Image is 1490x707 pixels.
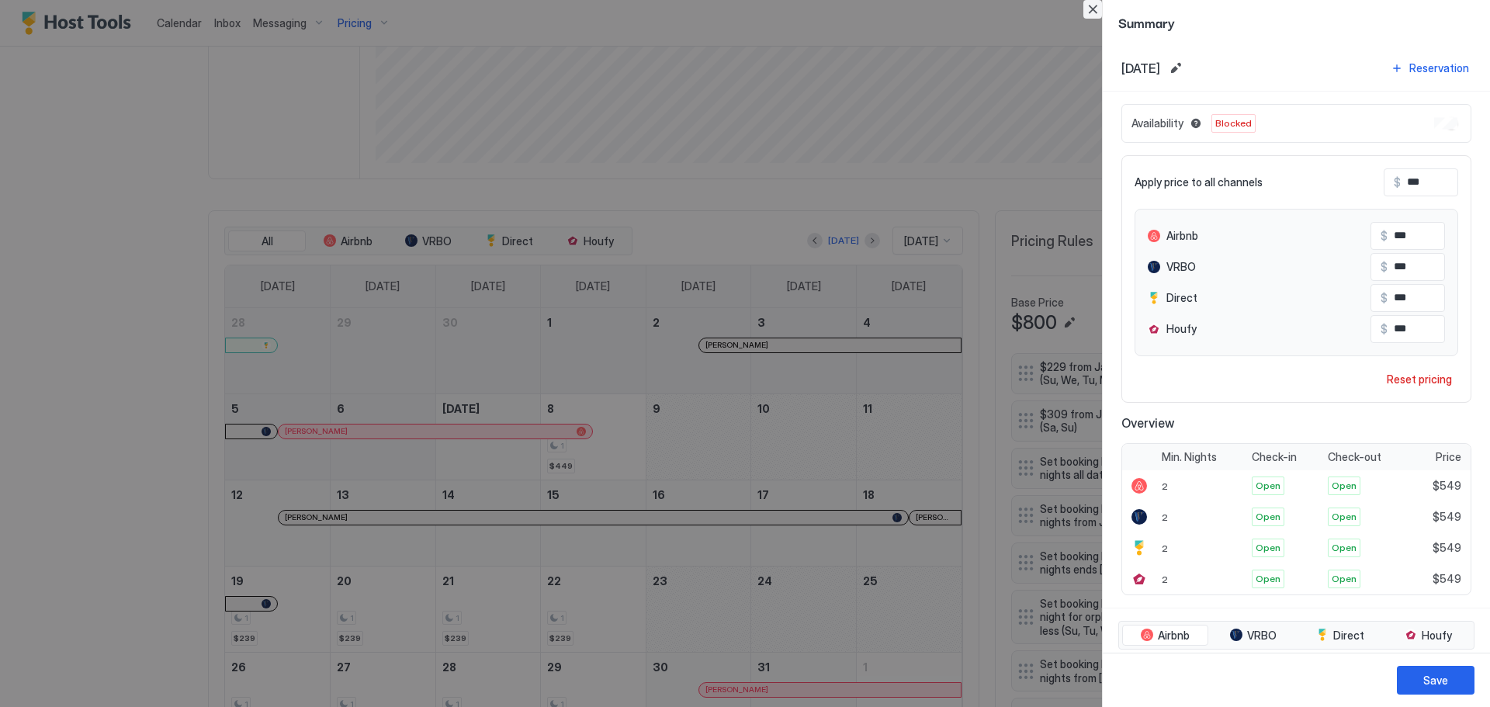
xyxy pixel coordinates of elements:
span: Check-out [1328,450,1381,464]
span: Open [1332,541,1357,555]
button: VRBO [1211,625,1295,646]
button: Airbnb [1122,625,1208,646]
div: Save [1423,672,1448,688]
button: Edit date range [1166,59,1185,78]
span: $ [1394,175,1401,189]
div: Reset pricing [1387,371,1452,387]
span: Check-in [1252,450,1297,464]
span: $ [1381,229,1388,243]
button: Blocked dates override all pricing rules and remain unavailable until manually unblocked [1187,114,1205,133]
span: VRBO [1166,260,1196,274]
span: 2 [1162,511,1168,523]
span: 2 [1162,542,1168,554]
button: Reservation [1388,57,1471,78]
span: Direct [1333,629,1364,643]
div: tab-group [1118,621,1474,650]
span: Overview [1121,415,1471,431]
span: $549 [1433,572,1461,586]
span: $549 [1433,479,1461,493]
span: VRBO [1247,629,1277,643]
span: $549 [1433,541,1461,555]
span: $ [1381,322,1388,336]
span: [DATE] [1121,61,1160,76]
span: Open [1256,572,1280,586]
button: Direct [1298,625,1384,646]
span: Direct [1166,291,1197,305]
span: 2 [1162,574,1168,585]
div: Reservation [1409,60,1469,76]
span: 2 [1162,480,1168,492]
span: Apply price to all channels [1135,175,1263,189]
span: $549 [1433,510,1461,524]
button: Save [1397,666,1474,695]
span: Open [1332,479,1357,493]
span: Airbnb [1166,229,1198,243]
button: Houfy [1386,625,1471,646]
span: Open [1256,510,1280,524]
span: Open [1332,510,1357,524]
span: Houfy [1166,322,1197,336]
span: Airbnb [1158,629,1190,643]
span: $ [1381,260,1388,274]
span: Availability [1131,116,1183,130]
span: $ [1381,291,1388,305]
span: Blocked [1215,116,1252,130]
span: Open [1332,572,1357,586]
span: Min. Nights [1162,450,1217,464]
button: Reset pricing [1381,369,1458,390]
span: Summary [1118,12,1474,32]
span: Price [1436,450,1461,464]
span: Open [1256,479,1280,493]
span: Open [1256,541,1280,555]
span: Houfy [1422,629,1452,643]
